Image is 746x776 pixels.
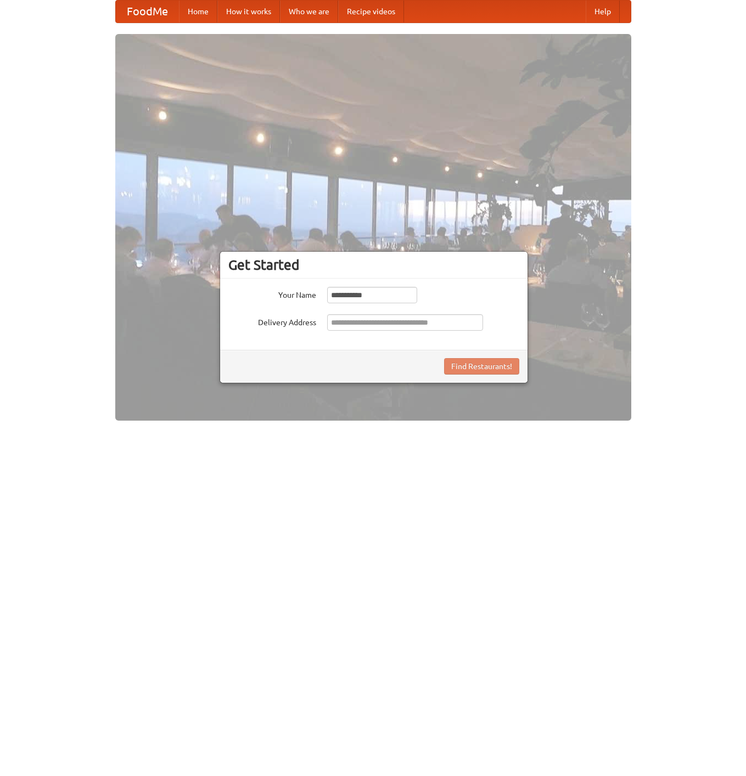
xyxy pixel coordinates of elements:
[586,1,620,22] a: Help
[280,1,338,22] a: Who we are
[217,1,280,22] a: How it works
[338,1,404,22] a: Recipe videos
[116,1,179,22] a: FoodMe
[228,257,519,273] h3: Get Started
[444,358,519,375] button: Find Restaurants!
[179,1,217,22] a: Home
[228,314,316,328] label: Delivery Address
[228,287,316,301] label: Your Name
